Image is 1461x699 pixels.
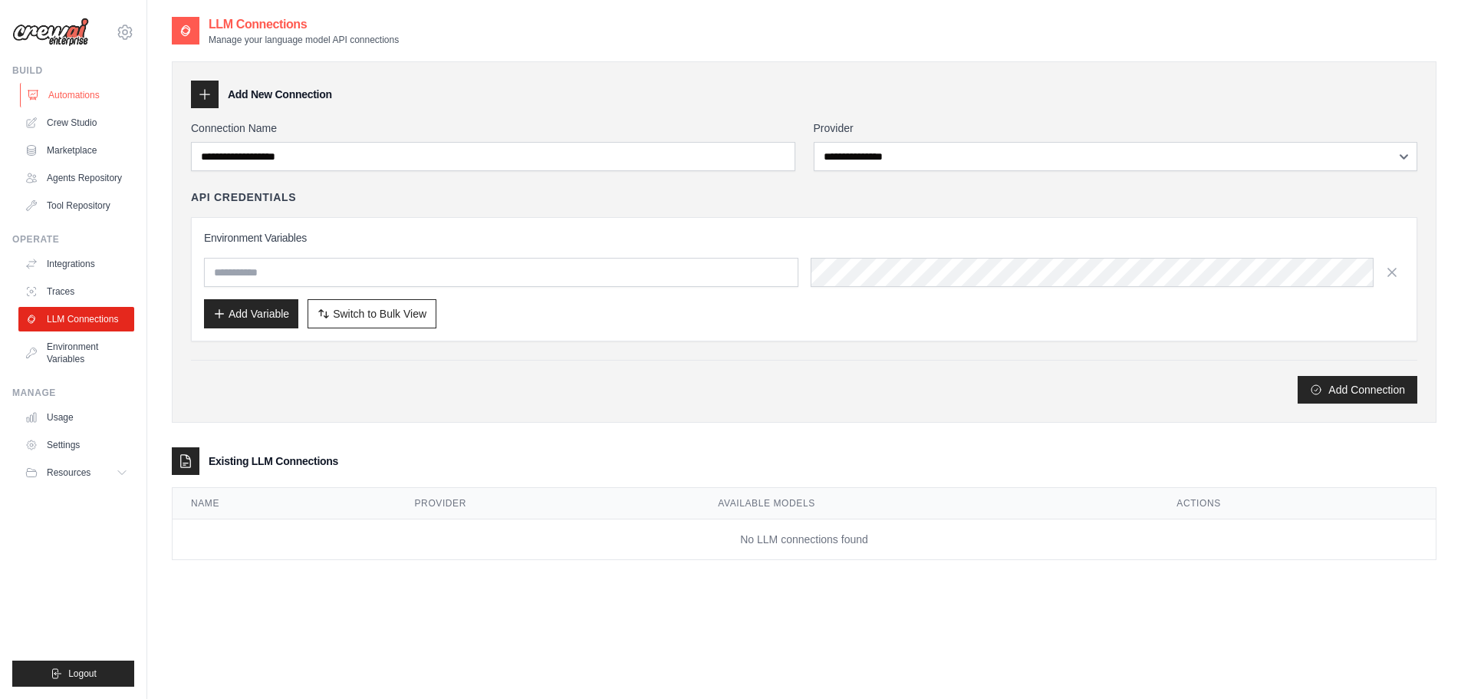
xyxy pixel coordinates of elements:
button: Switch to Bulk View [308,299,436,328]
div: Build [12,64,134,77]
a: Traces [18,279,134,304]
a: LLM Connections [18,307,134,331]
h3: Existing LLM Connections [209,453,338,469]
label: Provider [814,120,1418,136]
button: Logout [12,661,134,687]
h3: Environment Variables [204,230,1404,246]
a: Marketplace [18,138,134,163]
button: Add Variable [204,299,298,328]
h2: LLM Connections [209,15,399,34]
span: Logout [68,668,97,680]
a: Agents Repository [18,166,134,190]
a: Crew Studio [18,110,134,135]
span: Switch to Bulk View [333,306,426,321]
a: Tool Repository [18,193,134,218]
p: Manage your language model API connections [209,34,399,46]
a: Settings [18,433,134,457]
th: Actions [1158,488,1436,519]
th: Available Models [699,488,1158,519]
button: Add Connection [1298,376,1417,404]
h3: Add New Connection [228,87,332,102]
label: Connection Name [191,120,795,136]
span: Resources [47,467,90,479]
td: No LLM connections found [173,519,1436,560]
a: Environment Variables [18,335,134,371]
th: Provider [397,488,700,519]
img: Logo [12,18,89,47]
button: Resources [18,460,134,485]
th: Name [173,488,397,519]
a: Integrations [18,252,134,276]
a: Automations [20,83,136,107]
div: Manage [12,387,134,399]
a: Usage [18,405,134,430]
h4: API Credentials [191,190,296,205]
div: Operate [12,233,134,246]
